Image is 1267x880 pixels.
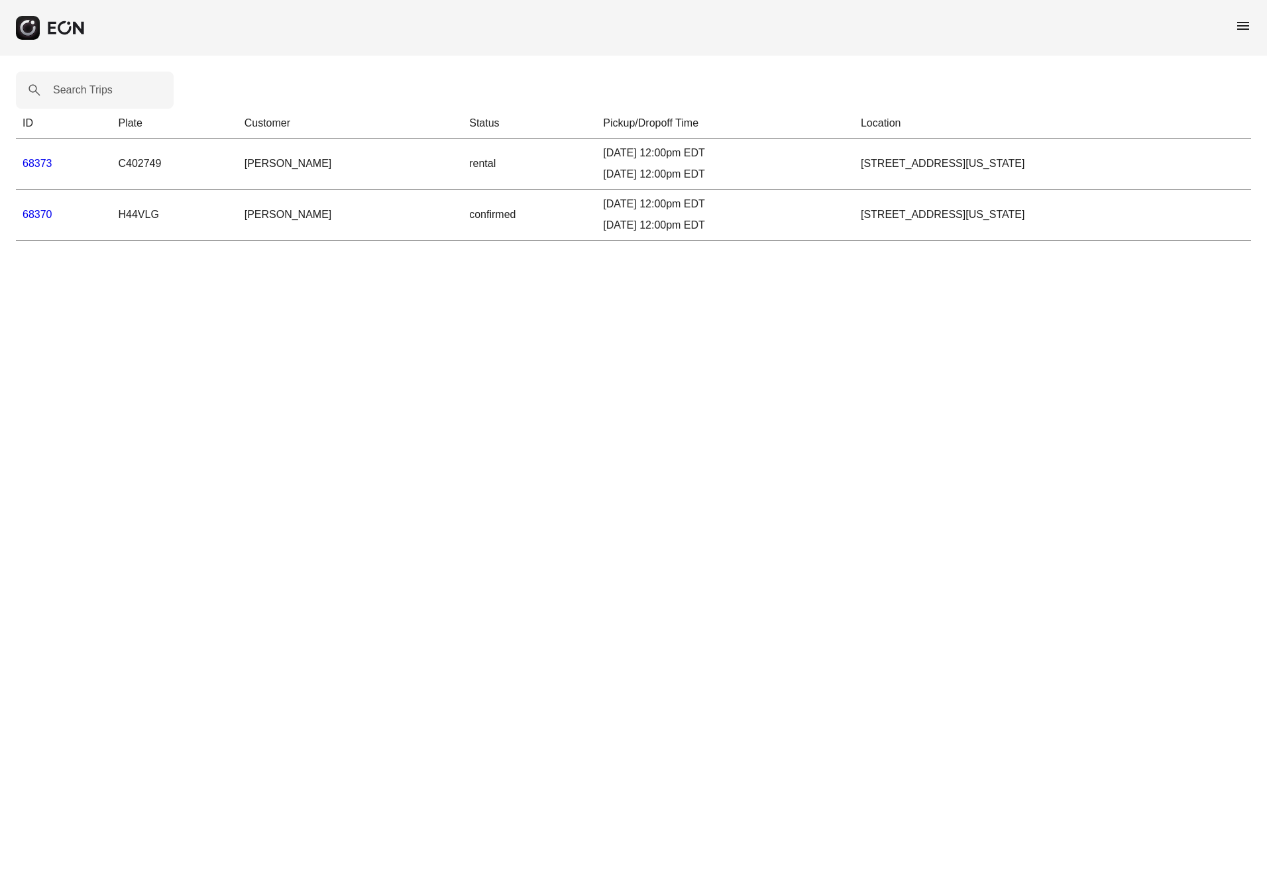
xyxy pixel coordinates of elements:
div: [DATE] 12:00pm EDT [603,217,848,233]
td: C402749 [111,138,237,190]
th: Plate [111,109,237,138]
label: Search Trips [53,82,113,98]
div: [DATE] 12:00pm EDT [603,145,848,161]
td: [PERSON_NAME] [238,190,463,241]
th: ID [16,109,111,138]
td: H44VLG [111,190,237,241]
th: Status [463,109,596,138]
div: [DATE] 12:00pm EDT [603,196,848,212]
th: Pickup/Dropoff Time [596,109,854,138]
td: [PERSON_NAME] [238,138,463,190]
a: 68373 [23,158,52,169]
td: [STREET_ADDRESS][US_STATE] [854,190,1251,241]
td: confirmed [463,190,596,241]
th: Customer [238,109,463,138]
th: Location [854,109,1251,138]
div: [DATE] 12:00pm EDT [603,166,848,182]
td: rental [463,138,596,190]
td: [STREET_ADDRESS][US_STATE] [854,138,1251,190]
span: menu [1235,18,1251,34]
a: 68370 [23,209,52,220]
